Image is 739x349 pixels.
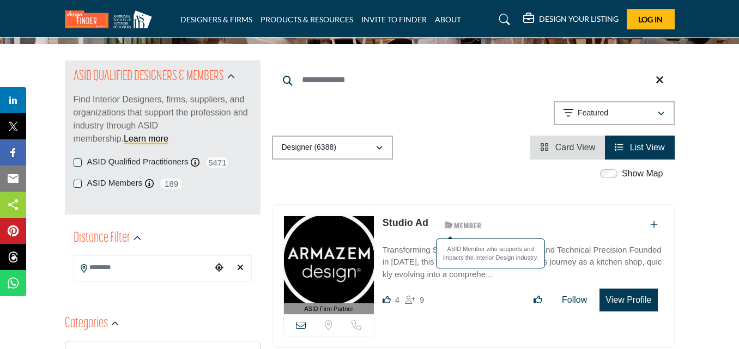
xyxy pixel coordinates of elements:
[539,14,619,24] h5: DESIGN YOUR LISTING
[540,143,595,152] a: View Card
[405,293,424,307] div: Followers
[65,10,158,28] img: Site Logo
[622,167,663,180] label: Show Map
[395,295,399,304] span: 4
[261,15,353,24] a: PRODUCTS & RESOURCES
[420,295,424,304] span: 9
[361,15,427,24] a: INVITE TO FINDER
[630,143,665,152] span: List View
[439,218,488,232] img: ASID Members Badge Icon
[272,67,675,93] input: Search Keyword
[74,229,130,248] h2: Distance Filter
[74,67,224,87] h2: ASID QUALIFIED DESIGNERS & MEMBERS
[650,220,658,229] a: Add To List
[638,15,663,24] span: Log In
[554,101,675,125] button: Featured
[272,136,393,160] button: Designer (6388)
[383,216,428,230] p: Studio Ad
[74,180,82,188] input: ASID Members checkbox
[282,142,336,153] p: Designer (6388)
[65,314,108,334] h2: Categories
[526,289,549,311] button: Like listing
[304,304,353,314] span: ASID Firm Partner
[124,134,168,143] a: Learn more
[87,156,189,168] label: ASID Qualified Practitioners
[180,15,252,24] a: DESIGNERS & FIRMS
[627,9,675,29] button: Log In
[211,256,227,280] div: Choose your current location
[74,257,211,278] input: Search Location
[232,256,248,280] div: Clear search location
[87,177,143,189] label: ASID Members
[530,136,605,160] li: Card View
[383,217,428,228] a: Studio Ad
[605,136,674,160] li: List View
[383,237,663,281] a: Transforming Spaces with Timeless Design and Technical Precision Founded in [DATE], this innovati...
[74,93,252,145] p: Find Interior Designers, firms, suppliers, and organizations that support the profession and indu...
[435,15,461,24] a: ABOUT
[383,244,663,281] p: Transforming Spaces with Timeless Design and Technical Precision Founded in [DATE], this innovati...
[159,177,184,191] span: 189
[615,143,664,152] a: View List
[74,158,82,167] input: ASID Qualified Practitioners checkbox
[284,216,374,303] img: Studio Ad
[599,289,657,311] button: View Profile
[284,216,374,315] a: ASID Firm Partner
[555,289,594,311] button: Follow
[523,13,619,26] div: DESIGN YOUR LISTING
[488,11,517,28] a: Search
[442,244,539,262] span: ASID Member who supports and impacts the Interior Design industry.
[205,156,229,169] span: 5471
[578,108,608,119] p: Featured
[555,143,596,152] span: Card View
[383,296,391,304] i: Likes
